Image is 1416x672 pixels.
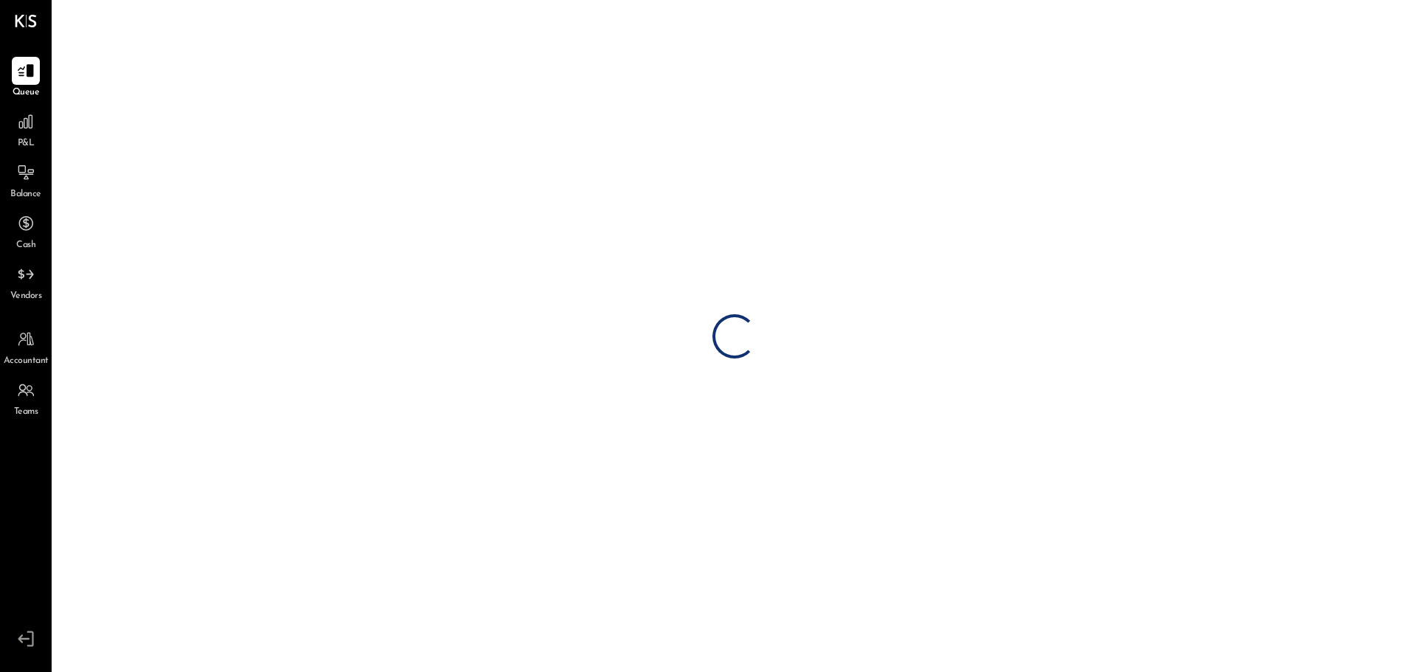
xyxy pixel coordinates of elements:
a: Accountant [1,325,51,368]
span: Balance [10,188,41,201]
a: Balance [1,159,51,201]
a: Vendors [1,260,51,303]
a: Queue [1,57,51,100]
a: P&L [1,108,51,150]
span: Cash [16,239,35,252]
span: Teams [14,406,38,419]
span: P&L [18,137,35,150]
a: Teams [1,376,51,419]
span: Accountant [4,355,49,368]
a: Cash [1,209,51,252]
span: Vendors [10,290,42,303]
span: Queue [13,86,40,100]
